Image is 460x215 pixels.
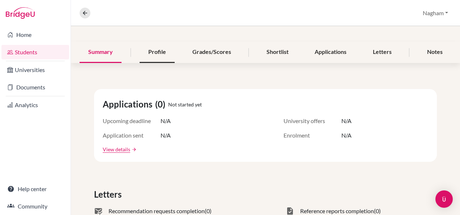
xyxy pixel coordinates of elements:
[1,98,69,112] a: Analytics
[140,42,175,63] div: Profile
[1,182,69,196] a: Help center
[94,188,124,201] span: Letters
[284,131,341,140] span: Enrolment
[284,117,341,125] span: University offers
[103,131,161,140] span: Application sent
[435,190,453,208] div: Open Intercom Messenger
[80,42,122,63] div: Summary
[1,63,69,77] a: Universities
[306,42,355,63] div: Applications
[184,42,240,63] div: Grades/Scores
[1,45,69,59] a: Students
[161,117,171,125] span: N/A
[258,42,297,63] div: Shortlist
[341,131,352,140] span: N/A
[364,42,400,63] div: Letters
[341,117,352,125] span: N/A
[103,98,155,111] span: Applications
[1,80,69,94] a: Documents
[418,42,451,63] div: Notes
[161,131,171,140] span: N/A
[419,6,451,20] button: Nagham
[103,146,130,153] a: View details
[103,117,161,125] span: Upcoming deadline
[1,199,69,214] a: Community
[130,147,137,152] a: arrow_forward
[168,101,202,108] span: Not started yet
[155,98,168,111] span: (0)
[6,7,35,19] img: Bridge-U
[1,28,69,42] a: Home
